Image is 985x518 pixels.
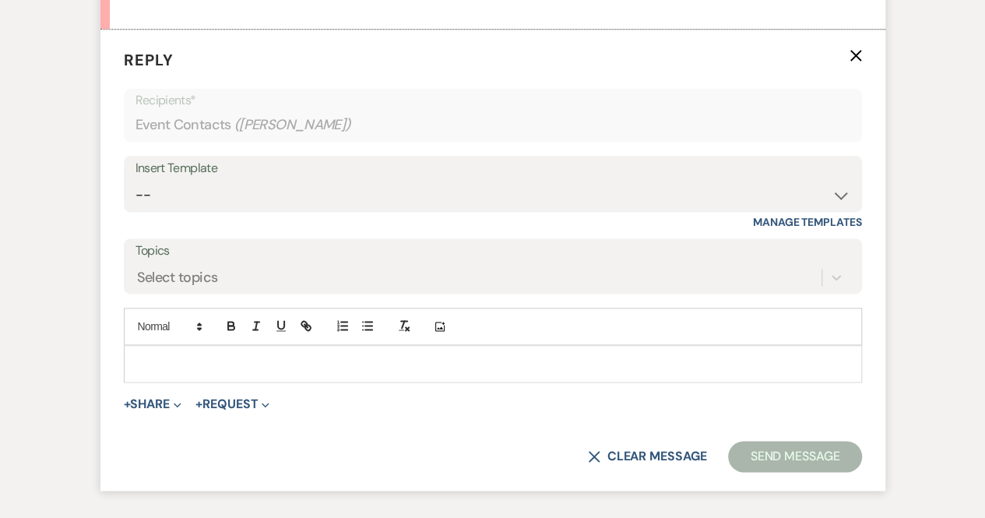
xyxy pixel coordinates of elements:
[234,115,351,136] span: ( [PERSON_NAME] )
[195,398,269,411] button: Request
[753,215,862,229] a: Manage Templates
[124,398,182,411] button: Share
[135,90,850,111] p: Recipients*
[195,398,202,411] span: +
[124,398,131,411] span: +
[135,110,850,140] div: Event Contacts
[135,240,850,263] label: Topics
[588,450,706,463] button: Clear message
[124,50,174,70] span: Reply
[728,441,861,472] button: Send Message
[135,157,850,180] div: Insert Template
[137,267,218,288] div: Select topics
